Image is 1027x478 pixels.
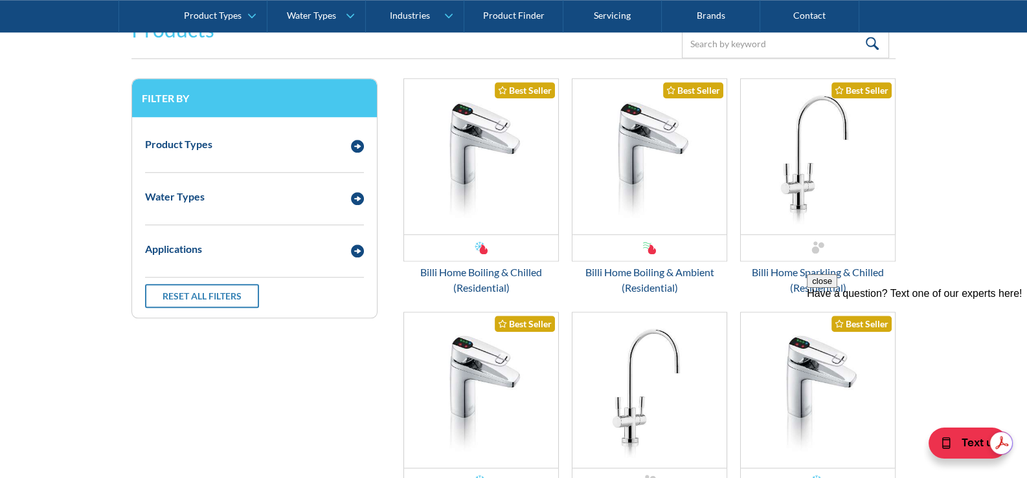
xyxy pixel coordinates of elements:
img: Billi Home Boiling & Chilled (Residential) [404,79,558,234]
img: Billi Home Boiling & Ambient (Residential) [572,79,727,234]
div: Best Seller [495,82,555,98]
img: Billi Eco Boiling & Chilled (Small Commercial) [404,312,558,468]
div: Product Types [145,136,212,152]
iframe: podium webchat widget prompt [807,274,1027,429]
div: Billi Home Sparkling & Chilled (Residential) [740,265,896,296]
div: Industries [390,10,430,21]
div: Product Types [184,10,242,21]
input: Search by keyword [682,29,889,58]
div: Best Seller [495,316,555,332]
img: Billi Quadra Compact Boiling & Chilled 100/150 (Commercial) [741,312,895,468]
div: Best Seller [831,82,892,98]
iframe: podium webchat widget bubble [923,413,1027,478]
img: Billi Home Sparkling & Chilled (Residential) [741,79,895,234]
div: Water Types [287,10,336,21]
h3: Filter by [142,92,367,104]
div: Best Seller [663,82,723,98]
div: Billi Home Boiling & Ambient (Residential) [572,265,727,296]
div: Water Types [145,189,205,204]
img: Billi Alpine Sparkling & Chilled 100 (Commercial) [572,312,727,468]
a: Billi Home Sparkling & Chilled (Residential)Best SellerBilli Home Sparkling & Chilled (Residential) [740,78,896,296]
a: Billi Home Boiling & Chilled (Residential)Best SellerBilli Home Boiling & Chilled (Residential) [403,78,559,296]
div: Billi Home Boiling & Chilled (Residential) [403,265,559,296]
div: Applications [145,241,202,257]
a: Billi Home Boiling & Ambient (Residential)Best SellerBilli Home Boiling & Ambient (Residential) [572,78,727,296]
a: Reset all filters [145,284,259,308]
